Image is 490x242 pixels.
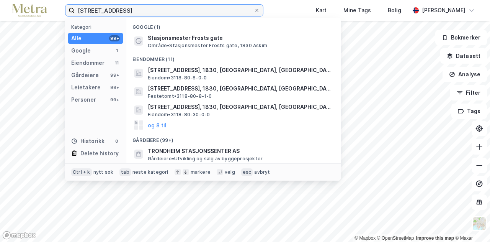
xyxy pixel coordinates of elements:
[75,5,254,16] input: Søk på adresse, matrikkel, gårdeiere, leietakere eller personer
[450,85,487,100] button: Filter
[354,235,376,241] a: Mapbox
[132,169,168,175] div: neste kategori
[148,93,212,99] span: Festetomt • 3118-80-8-1-0
[71,58,105,67] div: Eiendommer
[71,137,105,146] div: Historikk
[148,84,332,93] span: [STREET_ADDRESS], 1830, [GEOGRAPHIC_DATA], [GEOGRAPHIC_DATA]
[71,24,123,30] div: Kategori
[148,102,332,112] span: [STREET_ADDRESS], 1830, [GEOGRAPHIC_DATA], [GEOGRAPHIC_DATA]
[377,235,414,241] a: OpenStreetMap
[241,168,253,176] div: esc
[126,131,341,145] div: Gårdeiere (99+)
[71,71,99,80] div: Gårdeiere
[148,120,167,130] button: og 8 til
[71,168,92,176] div: Ctrl + k
[109,72,120,78] div: 99+
[2,231,36,240] a: Mapbox homepage
[191,169,211,175] div: markere
[71,34,82,43] div: Alle
[225,169,235,175] div: velg
[71,83,101,92] div: Leietakere
[126,18,341,32] div: Google (1)
[148,112,210,118] span: Eiendom • 3118-80-30-0-0
[71,95,96,104] div: Personer
[416,235,454,241] a: Improve this map
[93,169,114,175] div: nytt søk
[109,35,120,41] div: 99+
[109,97,120,103] div: 99+
[148,75,207,81] span: Eiendom • 3118-80-8-0-0
[114,48,120,54] div: 1
[422,6,465,15] div: [PERSON_NAME]
[435,30,487,45] button: Bokmerker
[148,66,332,75] span: [STREET_ADDRESS], 1830, [GEOGRAPHIC_DATA], [GEOGRAPHIC_DATA]
[451,104,487,119] button: Tags
[388,6,401,15] div: Bolig
[254,169,270,175] div: avbryt
[452,205,490,242] iframe: Chat Widget
[114,60,120,66] div: 11
[12,4,47,17] img: metra-logo.256734c3b2bbffee19d4.png
[443,67,487,82] button: Analyse
[148,43,267,49] span: Område • Stasjonsmester Frosts gate, 1830 Askim
[148,147,332,156] span: TRONDHEIM STASJONSSENTER AS
[114,138,120,144] div: 0
[316,6,327,15] div: Kart
[119,168,131,176] div: tab
[80,149,119,158] div: Delete history
[148,33,332,43] span: Stasjonsmester Frosts gate
[71,46,91,55] div: Google
[109,84,120,91] div: 99+
[452,205,490,242] div: Kontrollprogram for chat
[440,48,487,64] button: Datasett
[126,50,341,64] div: Eiendommer (11)
[148,156,263,162] span: Gårdeiere • Utvikling og salg av byggeprosjekter
[343,6,371,15] div: Mine Tags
